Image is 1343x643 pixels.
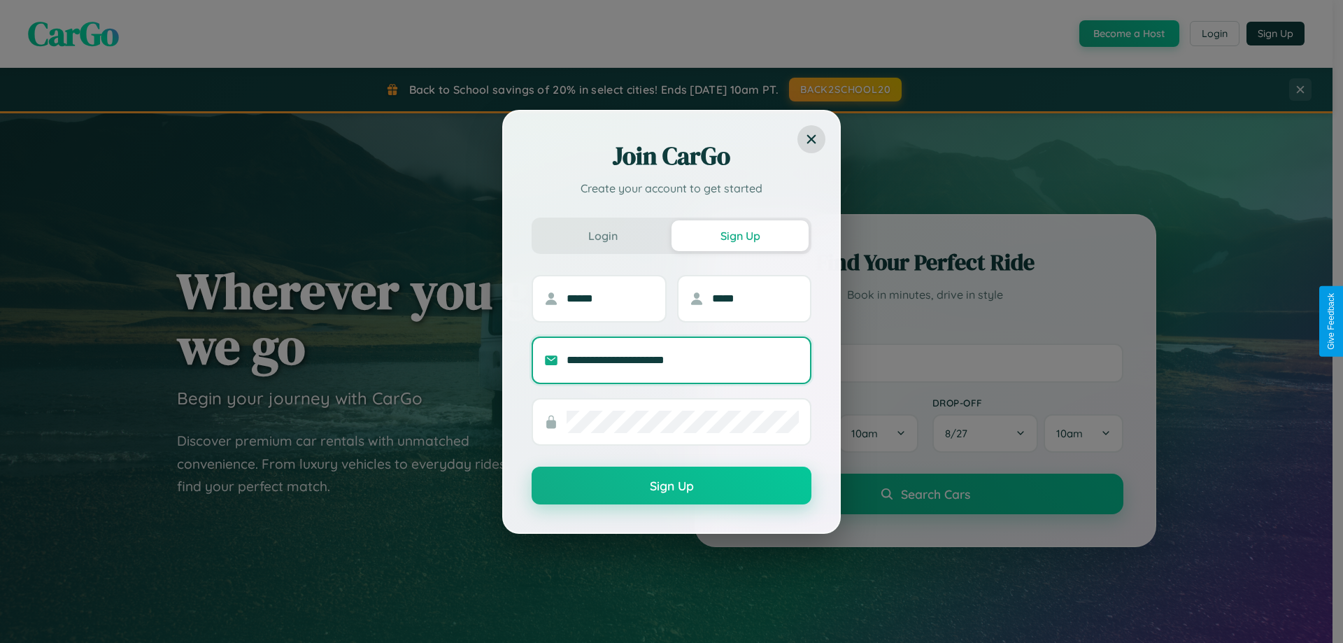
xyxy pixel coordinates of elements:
div: Give Feedback [1326,293,1336,350]
h2: Join CarGo [532,139,811,173]
button: Sign Up [532,467,811,504]
p: Create your account to get started [532,180,811,197]
button: Login [534,220,671,251]
button: Sign Up [671,220,809,251]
